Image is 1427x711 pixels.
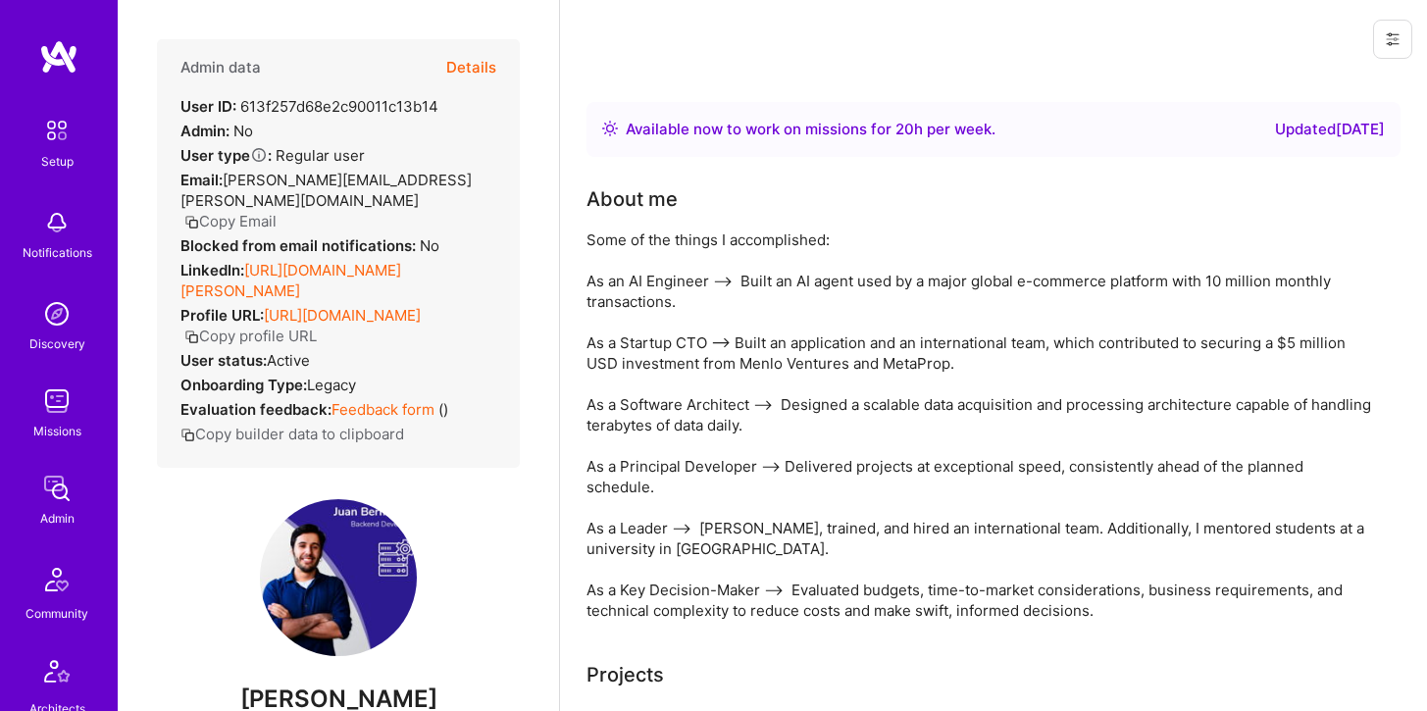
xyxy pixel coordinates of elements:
[586,660,664,689] div: Projects
[180,261,401,300] a: [URL][DOMAIN_NAME][PERSON_NAME]
[267,351,310,370] span: Active
[180,97,236,116] strong: User ID:
[37,381,76,421] img: teamwork
[180,122,229,140] strong: Admin:
[260,499,417,656] img: User Avatar
[23,242,92,263] div: Notifications
[180,146,272,165] strong: User type :
[25,603,88,624] div: Community
[895,120,914,138] span: 20
[184,215,199,229] i: icon Copy
[41,151,74,172] div: Setup
[36,110,77,151] img: setup
[180,96,438,117] div: 613f257d68e2c90011c13b14
[180,428,195,442] i: icon Copy
[264,306,421,325] a: [URL][DOMAIN_NAME]
[180,261,244,279] strong: LinkedIn:
[626,118,995,141] div: Available now to work on missions for h per week .
[184,326,317,346] button: Copy profile URL
[33,651,80,698] img: Architects
[40,508,75,529] div: Admin
[180,171,223,189] strong: Email:
[37,469,76,508] img: admin teamwork
[37,203,76,242] img: bell
[1275,118,1385,141] div: Updated [DATE]
[180,424,404,444] button: Copy builder data to clipboard
[586,184,678,214] div: About me
[331,400,434,419] a: Feedback form
[307,376,356,394] span: legacy
[180,236,420,255] strong: Blocked from email notifications:
[180,171,472,210] span: [PERSON_NAME][EMAIL_ADDRESS][PERSON_NAME][DOMAIN_NAME]
[184,330,199,344] i: icon Copy
[180,351,267,370] strong: User status:
[250,146,268,164] i: Help
[37,294,76,333] img: discovery
[180,376,307,394] strong: Onboarding Type:
[180,121,253,141] div: No
[180,399,448,420] div: ( )
[446,39,496,96] button: Details
[180,306,264,325] strong: Profile URL:
[184,211,277,231] button: Copy Email
[39,39,78,75] img: logo
[33,556,80,603] img: Community
[602,121,618,136] img: Availability
[180,235,439,256] div: No
[33,421,81,441] div: Missions
[180,145,365,166] div: Regular user
[586,229,1371,621] div: Some of the things I accomplished: As an AI Engineer --> Built an AI agent used by a major global...
[29,333,85,354] div: Discovery
[180,59,261,76] h4: Admin data
[180,400,331,419] strong: Evaluation feedback:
